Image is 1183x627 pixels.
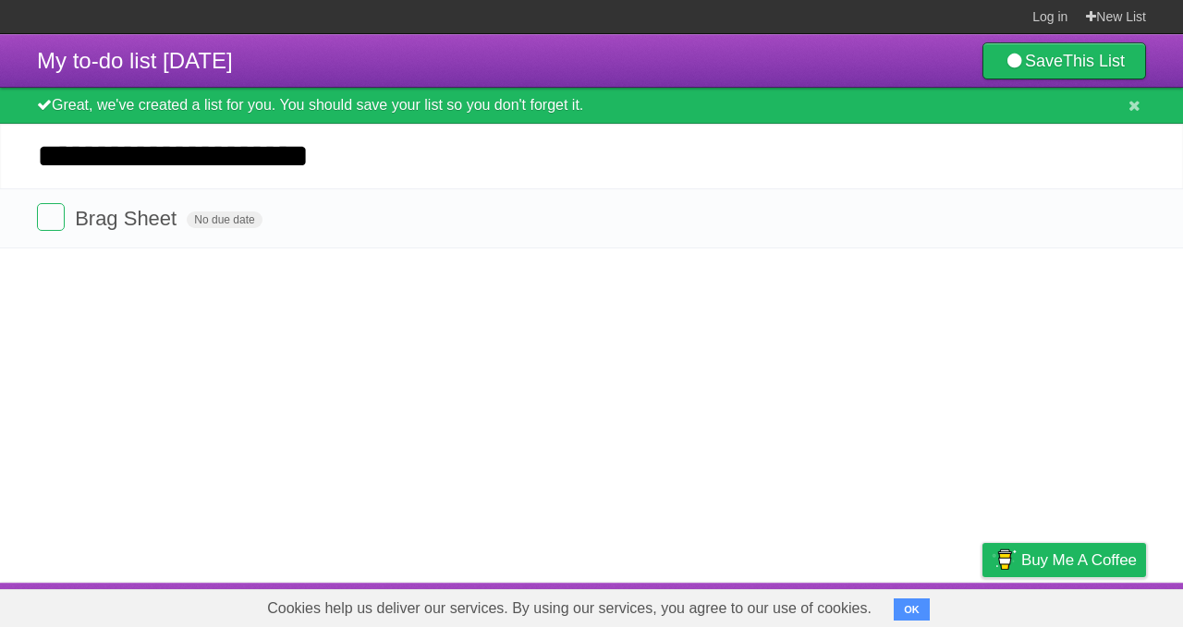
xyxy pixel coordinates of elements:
[1063,52,1125,70] b: This List
[1030,587,1146,622] a: Suggest a feature
[894,598,930,621] button: OK
[982,42,1146,79] a: SaveThis List
[1021,544,1137,576] span: Buy me a coffee
[737,587,775,622] a: About
[187,211,262,228] span: No due date
[249,590,890,627] span: Cookies help us deliver our services. By using our services, you agree to our use of cookies.
[798,587,872,622] a: Developers
[958,587,1006,622] a: Privacy
[37,203,65,231] label: Done
[992,544,1017,575] img: Buy me a coffee
[37,48,233,73] span: My to-do list [DATE]
[982,543,1146,577] a: Buy me a coffee
[75,207,181,230] span: Brag Sheet
[896,587,936,622] a: Terms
